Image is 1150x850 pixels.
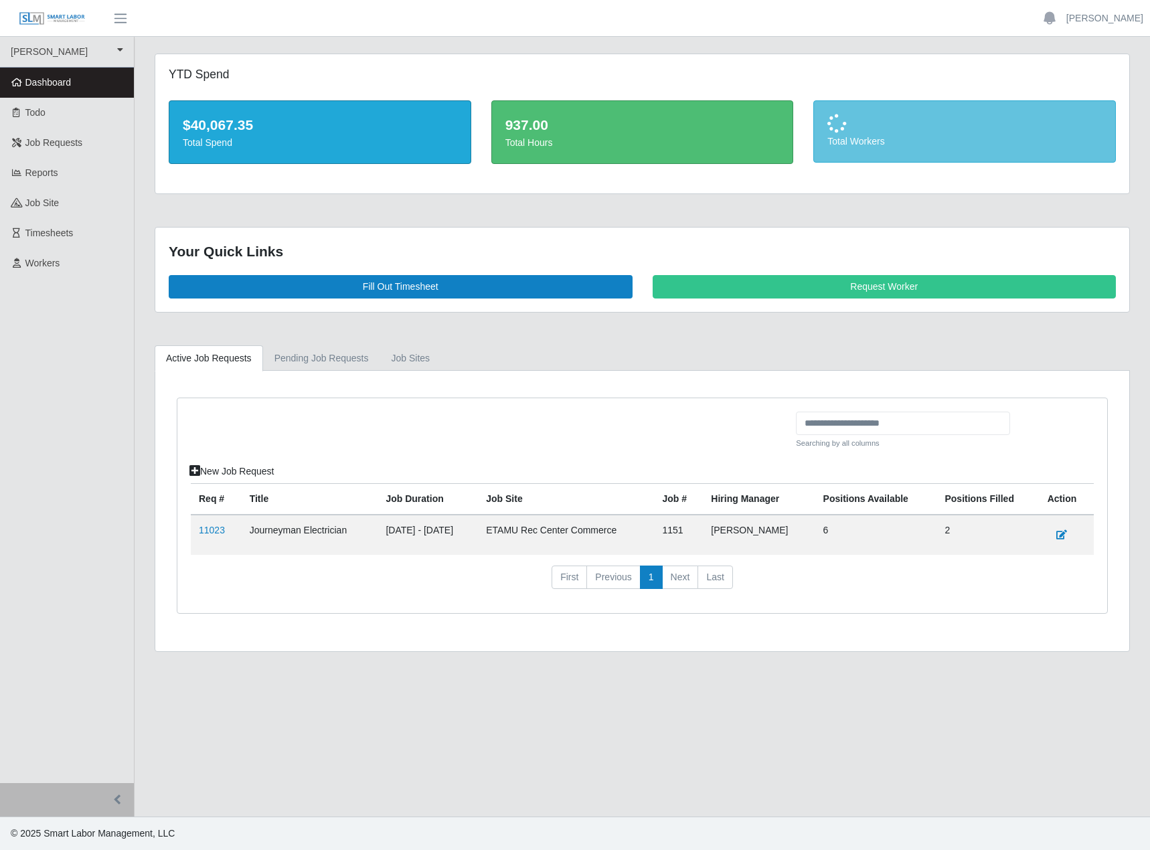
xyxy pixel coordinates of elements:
a: Pending Job Requests [263,345,380,371]
span: Dashboard [25,77,72,88]
span: Todo [25,107,46,118]
th: Positions Available [815,483,937,515]
img: SLM Logo [19,11,86,26]
td: ETAMU Rec Center Commerce [478,515,654,555]
th: Job # [655,483,704,515]
td: 1151 [655,515,704,555]
a: Active Job Requests [155,345,263,371]
td: 2 [936,515,1039,555]
span: Timesheets [25,228,74,238]
h5: YTD Spend [169,68,471,82]
td: [DATE] - [DATE] [378,515,478,555]
td: Journeyman Electrician [242,515,378,555]
span: Reports [25,167,58,178]
a: 11023 [199,525,225,535]
small: Searching by all columns [796,438,1010,449]
a: job sites [380,345,442,371]
a: Request Worker [653,275,1117,299]
div: Total Hours [505,136,780,150]
span: © 2025 Smart Labor Management, LLC [11,828,175,839]
a: New Job Request [181,460,283,483]
td: 6 [815,515,937,555]
th: Positions Filled [936,483,1039,515]
div: 937.00 [505,114,780,136]
a: 1 [640,566,663,590]
span: job site [25,197,60,208]
a: [PERSON_NAME] [1066,11,1143,25]
th: Title [242,483,378,515]
span: Workers [25,258,60,268]
th: Req # [191,483,242,515]
div: $40,067.35 [183,114,457,136]
nav: pagination [191,566,1094,600]
th: Hiring Manager [703,483,815,515]
div: Total Workers [827,135,1102,149]
th: Action [1040,483,1094,515]
th: Job Duration [378,483,478,515]
th: job site [478,483,654,515]
td: [PERSON_NAME] [703,515,815,555]
div: Your Quick Links [169,241,1116,262]
div: Total Spend [183,136,457,150]
span: Job Requests [25,137,83,148]
a: Fill Out Timesheet [169,275,633,299]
